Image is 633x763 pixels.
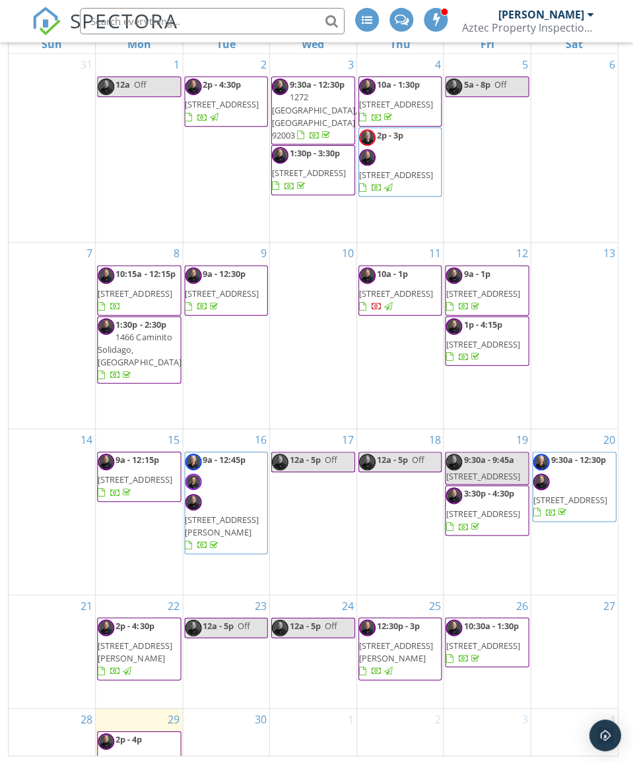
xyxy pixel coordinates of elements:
span: 12a - 5p [376,453,407,465]
span: [STREET_ADDRESS] [445,338,519,350]
a: 2p - 4:30p [STREET_ADDRESS] [185,78,259,123]
span: 3:30p - 4:30p [463,487,513,499]
a: 9:30a - 12:30p [STREET_ADDRESS] [532,453,607,518]
a: Go to September 17, 2025 [339,429,356,450]
td: Go to September 11, 2025 [356,242,443,428]
a: Go to October 4, 2025 [605,708,616,729]
span: 10:30a - 1:30p [463,619,517,630]
span: Off [493,78,506,90]
img: mae00ufo_2.jpg [185,493,201,510]
a: Saturday [562,35,584,53]
td: Go to September 13, 2025 [529,242,616,428]
td: Go to September 25, 2025 [356,594,443,707]
span: Off [324,619,337,630]
a: Thursday [387,35,413,53]
a: 9a - 12:30p [STREET_ADDRESS] [184,265,268,315]
span: [STREET_ADDRESS] [185,287,259,299]
a: Go to September 30, 2025 [251,708,269,729]
a: 10:15a - 12:15p [STREET_ADDRESS] [97,265,181,315]
a: Go to August 31, 2025 [78,54,95,75]
span: 10:15a - 12:15p [116,267,175,279]
span: 10a - 1:30p [376,78,419,90]
td: Go to September 4, 2025 [356,54,443,242]
td: Go to September 15, 2025 [96,429,183,594]
td: Go to September 7, 2025 [9,242,96,428]
a: 9a - 12:45p [STREET_ADDRESS][PERSON_NAME] [184,451,268,553]
span: 12a - 5p [289,453,320,465]
td: Go to September 18, 2025 [356,429,443,594]
img: mae00ufo_2.jpg [271,147,288,164]
span: 2p - 4p [116,732,142,744]
span: 1:30p - 3:30p [289,147,339,159]
img: mae00ufo_2.jpg [445,318,461,334]
a: Go to September 8, 2025 [171,243,182,264]
span: 9:30a - 12:30p [289,78,344,90]
img: mae00ufo_2.jpg [185,619,201,635]
input: Search everything... [80,8,344,34]
a: Go to October 3, 2025 [518,708,529,729]
img: mae00ufo_2.jpg [358,619,375,635]
a: Go to September 26, 2025 [512,594,529,615]
img: mae00ufo_2.jpg [358,149,375,166]
td: Go to September 21, 2025 [9,594,96,707]
a: 10:30a - 1:30p [STREET_ADDRESS] [445,619,519,663]
span: [STREET_ADDRESS] [532,493,606,505]
img: mae00ufo_2.jpg [445,78,461,95]
a: Go to September 1, 2025 [171,54,182,75]
span: [STREET_ADDRESS] [358,169,432,181]
a: 10:30a - 1:30p [STREET_ADDRESS] [444,617,528,667]
a: 1:30p - 3:30p [STREET_ADDRESS] [271,147,345,191]
a: 9:30a - 12:30p 1272 [GEOGRAPHIC_DATA], [GEOGRAPHIC_DATA] 92003 [271,78,356,141]
a: 9a - 12:15p [STREET_ADDRESS] [97,451,181,501]
a: 12:30p - 3p [STREET_ADDRESS][PERSON_NAME] [358,619,432,676]
img: mae00ufo_2.jpg [271,453,288,470]
a: Go to September 7, 2025 [84,243,95,264]
td: Go to September 24, 2025 [269,594,356,707]
a: Tuesday [213,35,238,53]
span: [STREET_ADDRESS] [98,287,172,299]
td: Go to September 1, 2025 [96,54,183,242]
span: 1:30p - 2:30p [116,318,166,330]
img: screenshot_20250203_at_2.16.23_pm.png [185,473,201,489]
span: 9a - 12:45p [203,453,246,465]
span: [STREET_ADDRESS][PERSON_NAME] [185,513,259,537]
img: sadvxo3k_2.jpg [185,453,201,470]
td: Go to September 6, 2025 [529,54,616,242]
a: Go to September 13, 2025 [599,243,616,264]
a: Go to September 15, 2025 [165,429,182,450]
img: mae00ufo_2.jpg [358,78,375,95]
img: sadvxo3k_2.jpg [532,453,549,470]
span: 9:30a - 12:30p [550,453,605,465]
td: Go to September 22, 2025 [96,594,183,707]
a: 12:30p - 3p [STREET_ADDRESS][PERSON_NAME] [358,617,442,679]
span: [STREET_ADDRESS] [185,98,259,110]
img: mae00ufo_2.jpg [358,453,375,470]
a: Go to September 6, 2025 [605,54,616,75]
td: Go to September 3, 2025 [269,54,356,242]
td: Go to September 5, 2025 [443,54,530,242]
a: Go to September 16, 2025 [251,429,269,450]
span: 12:30p - 3p [376,619,419,630]
img: mae00ufo_2.jpg [445,453,461,470]
a: 3:30p - 4:30p [STREET_ADDRESS] [444,485,528,535]
a: Go to September 20, 2025 [599,429,616,450]
td: Go to September 9, 2025 [182,242,269,428]
a: Go to October 2, 2025 [431,708,442,729]
a: 2p - 3p [STREET_ADDRESS] [358,127,442,197]
a: Friday [477,35,496,53]
td: Go to September 14, 2025 [9,429,96,594]
span: [STREET_ADDRESS] [445,638,519,650]
div: [PERSON_NAME] [497,8,583,21]
span: 2p - 4:30p [116,619,154,630]
a: Go to September 19, 2025 [512,429,529,450]
span: [STREET_ADDRESS] [358,98,432,110]
div: Open Intercom Messenger [588,718,620,750]
span: [STREET_ADDRESS] [271,167,345,179]
span: 9a - 1p [463,267,489,279]
span: Off [324,453,337,465]
span: [STREET_ADDRESS] [445,507,519,519]
a: 9:30a - 12:30p 1272 [GEOGRAPHIC_DATA], [GEOGRAPHIC_DATA] 92003 [271,76,354,144]
span: Off [411,453,424,465]
td: Go to August 31, 2025 [9,54,96,242]
a: Go to September 3, 2025 [345,54,356,75]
